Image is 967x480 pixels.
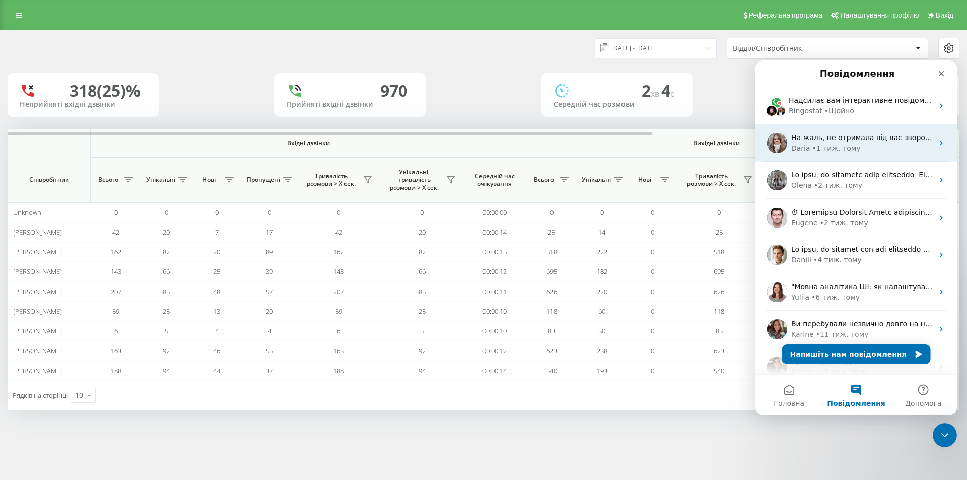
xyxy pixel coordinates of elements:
[36,259,306,267] span: Ви перебували незвично довго на нашому сайті. Скажіть, ви ще тут? 🙄
[266,366,273,375] span: 37
[266,267,273,276] span: 39
[287,100,413,109] div: Прийняті вхідні дзвінки
[682,172,740,188] span: Тривалість розмови > Х сек.
[598,307,605,316] span: 60
[12,222,32,242] img: Profile image for Yuliia
[714,346,724,355] span: 623
[67,314,134,355] button: Повідомлення
[714,307,724,316] span: 118
[36,269,58,280] div: Karine
[463,341,526,361] td: 00:00:12
[56,232,104,242] div: • 6 тиж. тому
[546,247,557,256] span: 518
[651,208,654,217] span: 0
[463,222,526,242] td: 00:00:14
[597,287,607,296] span: 220
[13,307,62,316] span: [PERSON_NAME]
[337,326,340,335] span: 6
[546,346,557,355] span: 623
[333,247,344,256] span: 162
[651,346,654,355] span: 0
[714,287,724,296] span: 626
[933,423,957,447] iframe: Intercom live chat
[420,326,424,335] span: 5
[333,346,344,355] span: 163
[58,194,106,205] div: • 4 тиж. тому
[266,228,273,237] span: 17
[163,307,170,316] span: 25
[266,346,273,355] span: 55
[13,247,62,256] span: [PERSON_NAME]
[196,176,222,184] span: Нові
[716,228,723,237] span: 25
[840,11,919,19] span: Налаштування профілю
[714,366,724,375] span: 540
[215,208,219,217] span: 0
[548,326,555,335] span: 83
[213,267,220,276] span: 25
[60,269,113,280] div: • 11 тиж. тому
[111,346,121,355] span: 163
[13,391,68,400] span: Рядків на сторінці
[13,287,62,296] span: [PERSON_NAME]
[213,346,220,355] span: 46
[134,314,201,355] button: Допомога
[213,366,220,375] span: 44
[13,228,62,237] span: [PERSON_NAME]
[13,366,62,375] span: [PERSON_NAME]
[163,346,170,355] span: 92
[419,247,426,256] span: 82
[419,267,426,276] span: 66
[419,346,426,355] span: 92
[36,83,55,93] div: Daria
[598,228,605,237] span: 14
[714,247,724,256] span: 518
[598,326,605,335] span: 30
[651,287,654,296] span: 0
[75,390,83,400] div: 10
[13,267,62,276] span: [PERSON_NAME]
[597,346,607,355] span: 238
[717,208,721,217] span: 0
[266,307,273,316] span: 20
[546,267,557,276] span: 695
[64,157,113,168] div: • 2 тиж. тому
[36,157,62,168] div: Eugene
[60,306,113,317] div: • 11 тиж. тому
[385,168,443,192] span: Унікальні, тривалість розмови > Х сек.
[333,267,344,276] span: 143
[12,259,32,279] img: Profile image for Karine
[651,88,661,99] span: хв
[72,339,129,347] span: Повідомлення
[213,287,220,296] span: 48
[111,287,121,296] span: 207
[419,228,426,237] span: 20
[215,326,219,335] span: 4
[546,287,557,296] span: 626
[302,172,360,188] span: Тривалість розмови > Х сек.
[163,247,170,256] span: 82
[12,147,32,167] img: Profile image for Eugene
[266,287,273,296] span: 57
[58,120,107,130] div: • 2 тиж. тому
[163,228,170,237] span: 20
[13,208,41,217] span: Unknown
[111,247,121,256] span: 162
[716,326,723,335] span: 83
[550,139,883,147] span: Вихідні дзвінки
[36,120,56,130] div: Olena
[13,346,62,355] span: [PERSON_NAME]
[651,366,654,375] span: 0
[597,247,607,256] span: 222
[380,81,407,100] div: 970
[111,267,121,276] span: 143
[597,267,607,276] span: 182
[247,176,280,184] span: Пропущені
[150,339,186,347] span: Допомога
[12,296,32,316] img: Profile image for Karine
[12,184,32,204] img: Profile image for Daniil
